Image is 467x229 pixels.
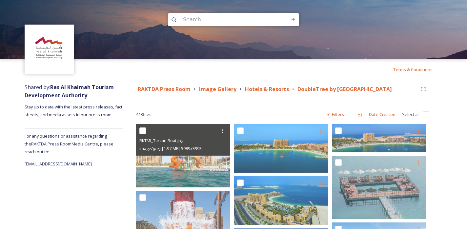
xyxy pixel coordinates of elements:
strong: RAKTDA Press Room [138,86,191,93]
span: Shared by: [25,84,114,99]
span: Terms & Conditions [393,67,433,72]
strong: Image Gallery [199,86,236,93]
img: RKTMI_Tarzan Boat.jpg [136,124,231,187]
span: 413 file s [136,111,152,118]
strong: Hotels & Resorts [245,86,289,93]
img: RKTMI_Property Front View.jpg [234,124,329,173]
div: Filters [323,108,347,121]
span: Select all [402,111,419,118]
strong: Ras Al Khaimah Tourism Development Authority [25,84,114,99]
span: image/jpeg | 1.97 MB | 5989 x 3993 [139,145,202,151]
input: Search [180,12,270,27]
div: Date Created [366,108,399,121]
span: [EMAIL_ADDRESS][DOMAIN_NAME] [25,161,92,167]
img: Logo_RAKTDA_RGB-01.png [26,26,73,73]
strong: DoubleTree by [GEOGRAPHIC_DATA] [297,86,392,93]
span: Stay up to date with the latest press releases, fact sheets, and media assets in our press room. [25,104,123,118]
img: Floating Sea Pool_Aerial 2.jpg [332,156,427,219]
span: RKTMI_Tarzan Boat.jpg [139,138,183,143]
a: Terms & Conditions [393,66,442,73]
span: For any questions or assistance regarding the RAKTDA Press Room Media Centre, please reach out to: [25,133,113,155]
img: RKTMI_Property Full Back View.jpg [234,176,329,225]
